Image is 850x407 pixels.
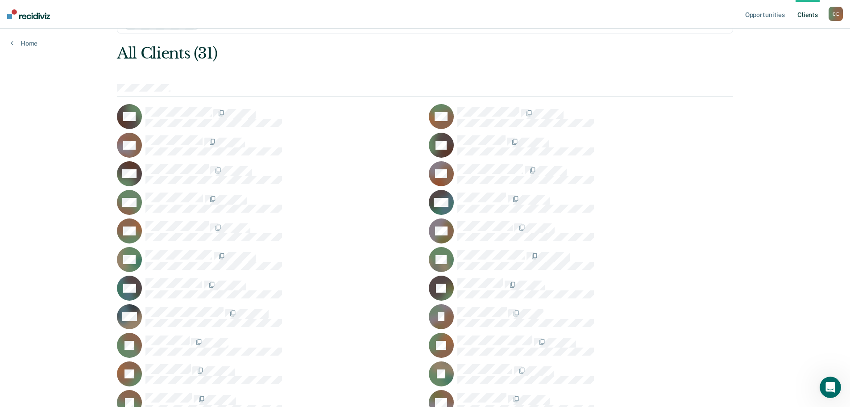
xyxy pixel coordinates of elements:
div: All Clients (31) [117,44,610,63]
iframe: Intercom live chat [820,377,841,398]
div: C E [829,7,843,21]
img: Recidiviz [7,9,50,19]
button: CE [829,7,843,21]
a: Home [11,39,37,47]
